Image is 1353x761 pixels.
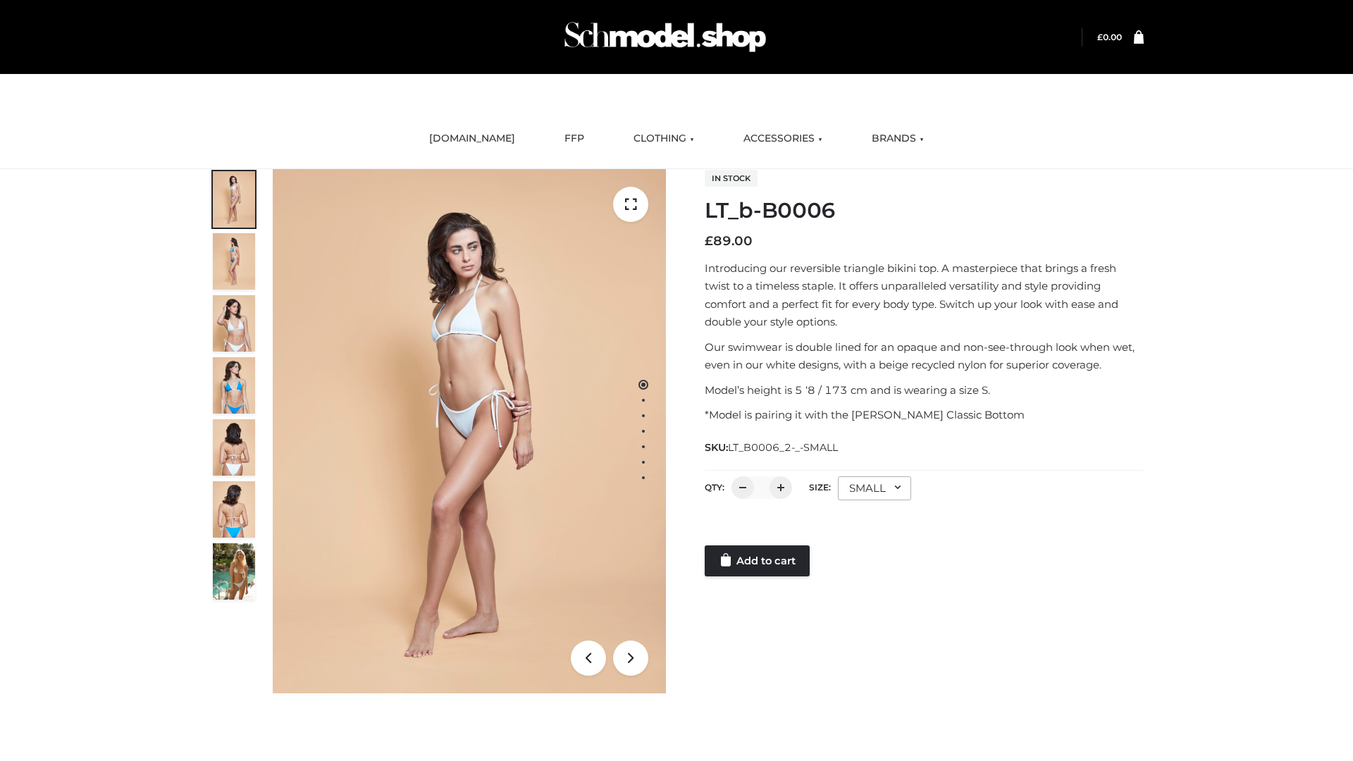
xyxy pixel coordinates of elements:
[213,419,255,476] img: ArielClassicBikiniTop_CloudNine_AzureSky_OW114ECO_7-scaled.jpg
[273,169,666,693] img: ArielClassicBikiniTop_CloudNine_AzureSky_OW114ECO_1
[705,170,758,187] span: In stock
[213,171,255,228] img: ArielClassicBikiniTop_CloudNine_AzureSky_OW114ECO_1-scaled.jpg
[705,259,1144,331] p: Introducing our reversible triangle bikini top. A masterpiece that brings a fresh twist to a time...
[560,9,771,65] img: Schmodel Admin 964
[705,233,713,249] span: £
[705,482,724,493] label: QTY:
[728,441,838,454] span: LT_B0006_2-_-SMALL
[213,357,255,414] img: ArielClassicBikiniTop_CloudNine_AzureSky_OW114ECO_4-scaled.jpg
[733,123,833,154] a: ACCESSORIES
[705,233,753,249] bdi: 89.00
[705,198,1144,223] h1: LT_b-B0006
[1097,32,1103,42] span: £
[213,233,255,290] img: ArielClassicBikiniTop_CloudNine_AzureSky_OW114ECO_2-scaled.jpg
[213,295,255,352] img: ArielClassicBikiniTop_CloudNine_AzureSky_OW114ECO_3-scaled.jpg
[861,123,934,154] a: BRANDS
[554,123,595,154] a: FFP
[705,545,810,576] a: Add to cart
[705,381,1144,400] p: Model’s height is 5 ‘8 / 173 cm and is wearing a size S.
[213,543,255,600] img: Arieltop_CloudNine_AzureSky2.jpg
[705,338,1144,374] p: Our swimwear is double lined for an opaque and non-see-through look when wet, even in our white d...
[705,439,839,456] span: SKU:
[838,476,911,500] div: SMALL
[705,406,1144,424] p: *Model is pairing it with the [PERSON_NAME] Classic Bottom
[419,123,526,154] a: [DOMAIN_NAME]
[213,481,255,538] img: ArielClassicBikiniTop_CloudNine_AzureSky_OW114ECO_8-scaled.jpg
[623,123,705,154] a: CLOTHING
[809,482,831,493] label: Size:
[1097,32,1122,42] a: £0.00
[1097,32,1122,42] bdi: 0.00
